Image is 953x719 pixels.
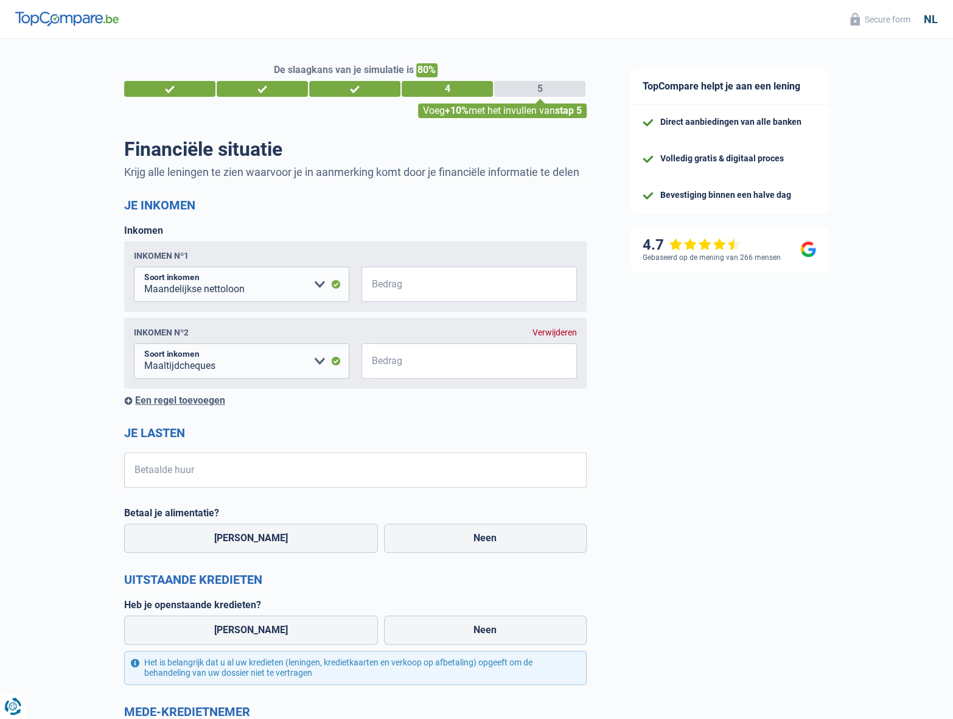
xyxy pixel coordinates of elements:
div: Bevestiging binnen een halve dag [660,190,791,200]
div: Voeg met het invullen van [418,103,587,118]
div: Gebaseerd op de mening van 266 mensen [643,253,781,262]
div: Een regel toevoegen [124,395,587,406]
span: De slaagkans van je simulatie is [274,64,414,75]
p: Krijg alle leningen te zien waarvoor je in aanmerking komt door je financiële informatie te delen [124,166,587,178]
div: Direct aanbiedingen van alle banken [660,117,801,127]
h2: Mede-kredietnemer [124,704,587,719]
h2: Uitstaande kredieten [124,572,587,587]
button: Secure form [843,9,918,29]
span: +10% [445,105,469,116]
label: Heb je openstaande kredieten? [124,599,587,611]
div: 4.7 [643,236,741,254]
div: Inkomen nº2 [134,328,189,337]
h2: Je inkomen [124,198,587,212]
h1: Financiële situatie [124,138,587,161]
div: 3 [309,81,400,97]
span: € [361,343,377,379]
div: 4 [402,81,493,97]
div: 2 [217,81,308,97]
h2: Je lasten [124,426,587,440]
div: 1 [124,81,215,97]
img: TopCompare Logo [15,12,119,26]
label: [PERSON_NAME] [124,524,378,553]
label: Inkomen [124,225,163,236]
div: Volledig gratis & digitaal proces [660,153,784,164]
div: Inkomen nº1 [134,251,189,261]
span: stap 5 [555,105,582,116]
div: Verwijderen [532,328,577,337]
label: [PERSON_NAME] [124,616,378,645]
span: € [124,452,139,488]
span: 80% [416,63,438,77]
div: Het is belangrijk dat u al uw kredieten (leningen, kredietkaarten en verkoop op afbetaling) opgee... [124,651,587,685]
div: nl [924,13,938,26]
div: TopCompare helpt je aan een lening [630,68,828,105]
div: 5 [494,81,585,97]
label: Neen [384,616,587,645]
span: € [361,267,377,302]
label: Neen [384,524,587,553]
label: Betaal je alimentatie? [124,507,587,519]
